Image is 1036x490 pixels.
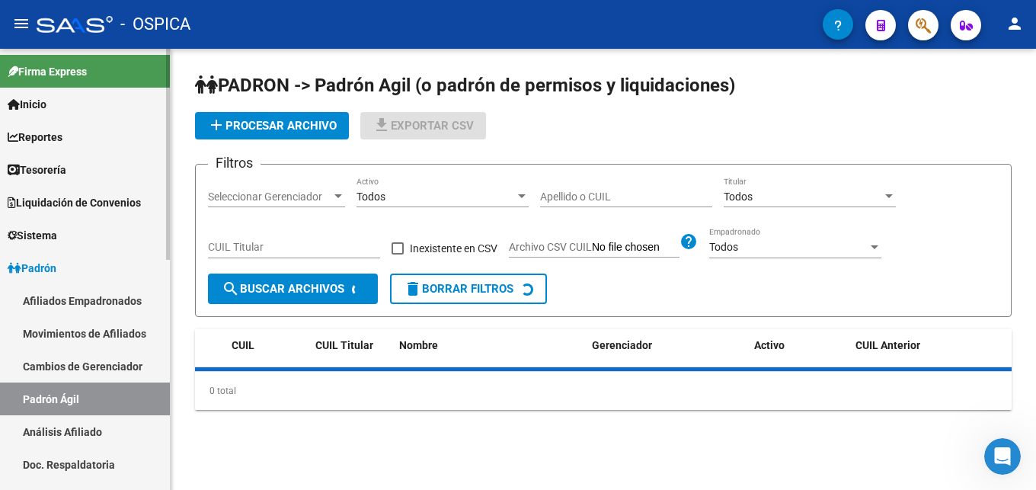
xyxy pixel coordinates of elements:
[849,329,1012,362] datatable-header-cell: CUIL Anterior
[195,112,349,139] button: Procesar archivo
[709,241,738,253] span: Todos
[120,8,190,41] span: - OSPICA
[373,116,391,134] mat-icon: file_download
[309,329,393,362] datatable-header-cell: CUIL Titular
[8,162,66,178] span: Tesorería
[12,14,30,33] mat-icon: menu
[8,227,57,244] span: Sistema
[404,282,513,296] span: Borrar Filtros
[232,339,254,351] span: CUIL
[724,191,753,203] span: Todos
[195,75,735,96] span: PADRON -> Padrón Agil (o padrón de permisos y liquidaciones)
[225,329,309,362] datatable-header-cell: CUIL
[586,329,748,362] datatable-header-cell: Gerenciador
[222,282,344,296] span: Buscar Archivos
[404,280,422,298] mat-icon: delete
[8,129,62,146] span: Reportes
[393,329,586,362] datatable-header-cell: Nombre
[208,152,261,174] h3: Filtros
[410,239,497,258] span: Inexistente en CSV
[8,260,56,277] span: Padrón
[679,232,698,251] mat-icon: help
[195,372,1012,410] div: 0 total
[207,116,225,134] mat-icon: add
[984,438,1021,475] iframe: Intercom live chat
[855,339,920,351] span: CUIL Anterior
[373,119,474,133] span: Exportar CSV
[8,63,87,80] span: Firma Express
[8,194,141,211] span: Liquidación de Convenios
[390,274,547,304] button: Borrar Filtros
[592,241,679,255] input: Archivo CSV CUIL
[208,191,331,203] span: Seleccionar Gerenciador
[754,339,785,351] span: Activo
[360,112,486,139] button: Exportar CSV
[8,96,46,113] span: Inicio
[357,191,385,203] span: Todos
[592,339,652,351] span: Gerenciador
[222,280,240,298] mat-icon: search
[315,339,373,351] span: CUIL Titular
[208,274,378,304] button: Buscar Archivos
[1006,14,1024,33] mat-icon: person
[509,241,592,253] span: Archivo CSV CUIL
[207,119,337,133] span: Procesar archivo
[399,339,438,351] span: Nombre
[748,329,849,362] datatable-header-cell: Activo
